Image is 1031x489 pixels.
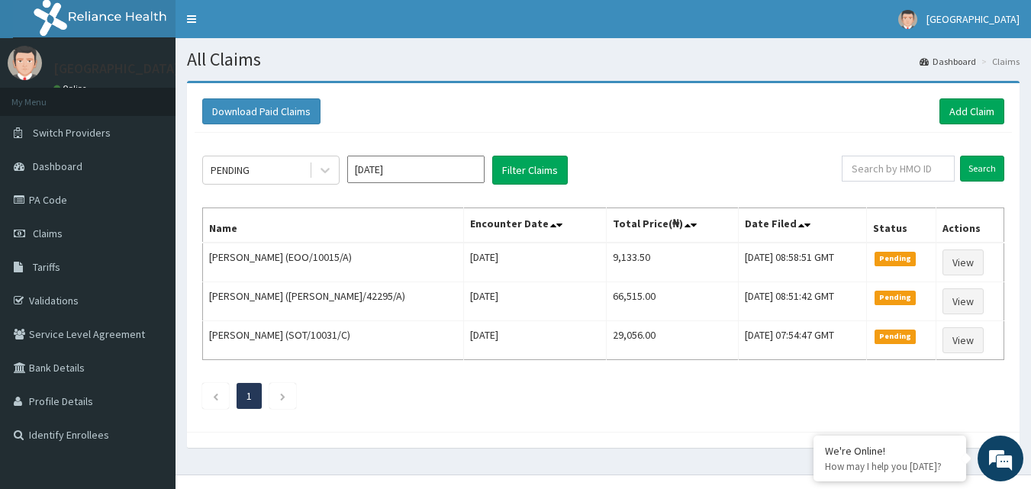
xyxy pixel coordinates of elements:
div: Minimize live chat window [250,8,287,44]
div: PENDING [211,162,250,178]
button: Download Paid Claims [202,98,321,124]
span: Switch Providers [33,126,111,140]
div: We're Online! [825,444,955,458]
a: Next page [279,389,286,403]
td: [DATE] [463,243,606,282]
span: Dashboard [33,159,82,173]
p: How may I help you today? [825,460,955,473]
th: Total Price(₦) [606,208,738,243]
td: 29,056.00 [606,321,738,360]
a: Add Claim [939,98,1004,124]
td: [PERSON_NAME] (SOT/10031/C) [203,321,464,360]
span: Tariffs [33,260,60,274]
button: Filter Claims [492,156,568,185]
img: d_794563401_company_1708531726252_794563401 [28,76,62,114]
a: Previous page [212,389,219,403]
img: User Image [8,46,42,80]
td: [DATE] 08:51:42 GMT [739,282,866,321]
p: [GEOGRAPHIC_DATA] [53,62,179,76]
input: Search by HMO ID [842,156,955,182]
th: Actions [936,208,1004,243]
li: Claims [978,55,1020,68]
a: View [942,288,984,314]
a: View [942,249,984,275]
span: Pending [875,330,917,343]
td: [DATE] [463,321,606,360]
h1: All Claims [187,50,1020,69]
span: We're online! [89,147,211,301]
td: [DATE] 07:54:47 GMT [739,321,866,360]
img: User Image [898,10,917,29]
td: [DATE] 08:58:51 GMT [739,243,866,282]
td: 9,133.50 [606,243,738,282]
div: Chat with us now [79,85,256,105]
input: Search [960,156,1004,182]
td: [PERSON_NAME] (EOO/10015/A) [203,243,464,282]
textarea: Type your message and hit 'Enter' [8,327,291,380]
input: Select Month and Year [347,156,485,183]
a: Dashboard [920,55,976,68]
td: 66,515.00 [606,282,738,321]
span: Claims [33,227,63,240]
span: Pending [875,252,917,265]
td: [DATE] [463,282,606,321]
th: Status [866,208,936,243]
th: Name [203,208,464,243]
td: [PERSON_NAME] ([PERSON_NAME]/42295/A) [203,282,464,321]
a: Online [53,83,90,94]
span: [GEOGRAPHIC_DATA] [926,12,1020,26]
a: View [942,327,984,353]
th: Encounter Date [463,208,606,243]
th: Date Filed [739,208,866,243]
a: Page 1 is your current page [246,389,252,403]
span: Pending [875,291,917,304]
